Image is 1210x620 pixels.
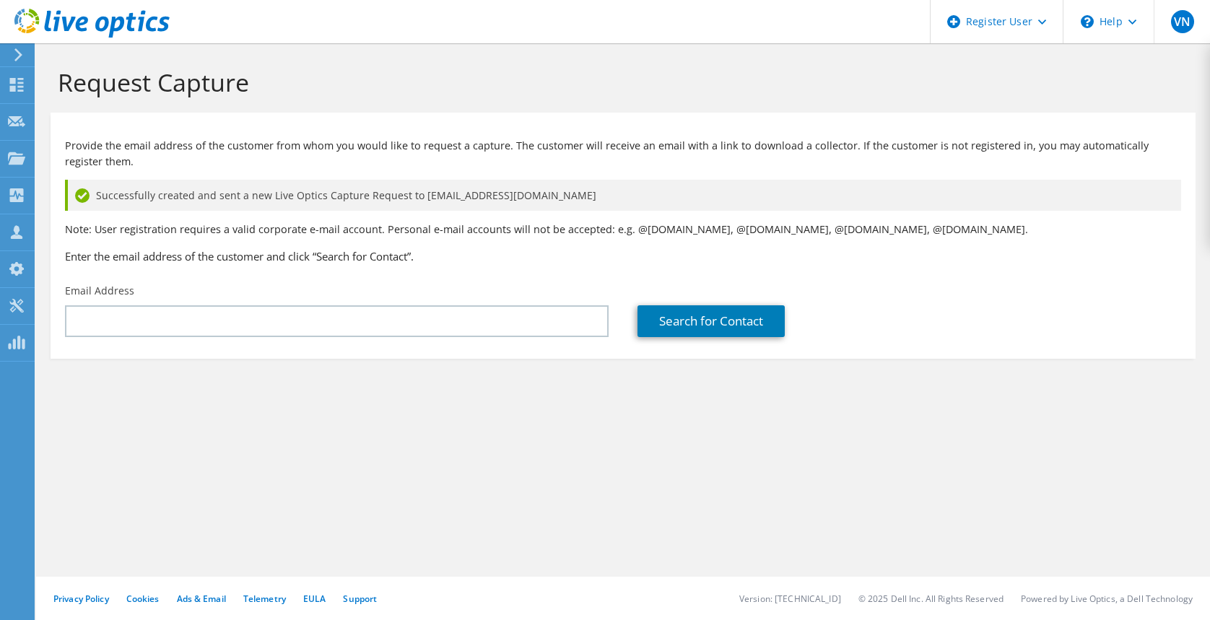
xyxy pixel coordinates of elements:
[65,284,134,298] label: Email Address
[126,593,160,605] a: Cookies
[65,138,1181,170] p: Provide the email address of the customer from whom you would like to request a capture. The cust...
[637,305,785,337] a: Search for Contact
[1021,593,1193,605] li: Powered by Live Optics, a Dell Technology
[1171,10,1194,33] span: VN
[343,593,377,605] a: Support
[58,67,1181,97] h1: Request Capture
[243,593,286,605] a: Telemetry
[858,593,1004,605] li: © 2025 Dell Inc. All Rights Reserved
[739,593,841,605] li: Version: [TECHNICAL_ID]
[65,248,1181,264] h3: Enter the email address of the customer and click “Search for Contact”.
[65,222,1181,237] p: Note: User registration requires a valid corporate e-mail account. Personal e-mail accounts will ...
[96,188,596,204] span: Successfully created and sent a new Live Optics Capture Request to [EMAIL_ADDRESS][DOMAIN_NAME]
[1081,15,1094,28] svg: \n
[53,593,109,605] a: Privacy Policy
[303,593,326,605] a: EULA
[177,593,226,605] a: Ads & Email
